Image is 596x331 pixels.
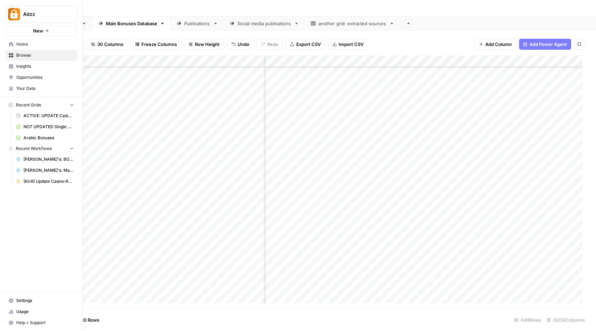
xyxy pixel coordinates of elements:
[141,41,177,48] span: Freeze Columns
[6,317,77,328] button: Help + Support
[227,39,254,50] button: Undo
[23,135,74,141] span: Arabic Bonuses
[23,11,65,18] span: Adzz
[485,41,512,48] span: Add Column
[6,143,77,154] button: Recent Workflows
[13,121,77,132] a: NOT UPDATED Single Bonus Creation
[16,63,74,69] span: Insights
[184,20,210,27] div: Publications
[6,26,77,36] button: New
[6,83,77,94] a: Your Data
[6,6,77,23] button: Workspace: Adzz
[296,41,321,48] span: Export CSV
[131,39,181,50] button: Freeze Columns
[195,41,220,48] span: Row Height
[16,52,74,58] span: Browse
[6,72,77,83] a: Opportunities
[23,156,74,162] span: [PERSON_NAME]'s: BONUSES Info Extraction
[237,20,291,27] div: Social media publications
[8,8,20,20] img: Adzz Logo
[6,61,77,72] a: Insights
[87,39,128,50] button: 30 Columns
[305,17,400,30] a: another grid: extracted sources
[23,178,74,185] span: (Kirill) Update Casino Review
[6,39,77,50] a: Home
[238,41,249,48] span: Undo
[13,165,77,176] a: [PERSON_NAME]'s: MasterFlow CasinosHub
[16,102,41,108] span: Recent Grids
[286,39,325,50] button: Export CSV
[16,145,52,152] span: Recent Workflows
[328,39,368,50] button: Import CSV
[519,39,571,50] button: Add Power Agent
[475,39,516,50] button: Add Column
[13,176,77,187] a: (Kirill) Update Casino Review
[6,295,77,306] a: Settings
[97,41,123,48] span: 30 Columns
[511,314,544,325] div: 448 Rows
[16,41,74,47] span: Home
[16,297,74,304] span: Settings
[224,17,305,30] a: Social media publications
[6,50,77,61] a: Browse
[6,100,77,110] button: Recent Grids
[13,132,77,143] a: Arabic Bonuses
[6,306,77,317] a: Usage
[13,154,77,165] a: [PERSON_NAME]'s: BONUSES Info Extraction
[267,41,278,48] span: Redo
[544,314,588,325] div: 30/30 Columns
[257,39,283,50] button: Redo
[529,41,567,48] span: Add Power Agent
[23,124,74,130] span: NOT UPDATED Single Bonus Creation
[16,309,74,315] span: Usage
[318,20,387,27] div: another grid: extracted sources
[106,20,157,27] div: Main Bonuses Database
[23,167,74,173] span: [PERSON_NAME]'s: MasterFlow CasinosHub
[92,17,171,30] a: Main Bonuses Database
[16,85,74,92] span: Your Data
[171,17,224,30] a: Publications
[33,27,43,34] span: New
[339,41,364,48] span: Import CSV
[72,316,99,323] span: Add 10 Rows
[16,320,74,326] span: Help + Support
[23,113,74,119] span: ACTIVE: UPDATE Casino Reviews
[13,110,77,121] a: ACTIVE: UPDATE Casino Reviews
[16,74,74,81] span: Opportunities
[184,39,224,50] button: Row Height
